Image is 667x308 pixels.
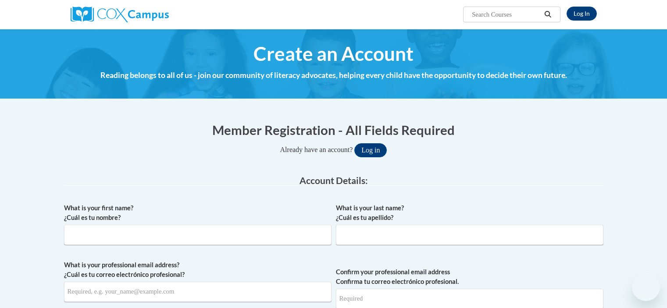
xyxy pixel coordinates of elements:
span: Create an Account [253,42,414,65]
input: Metadata input [336,225,603,245]
span: Account Details: [300,175,368,186]
label: Confirm your professional email address Confirma tu correo electrónico profesional. [336,267,603,287]
h1: Member Registration - All Fields Required [64,121,603,139]
span: Already have an account? [280,146,353,153]
iframe: Button to launch messaging window [632,273,660,301]
label: What is your first name? ¿Cuál es tu nombre? [64,203,332,223]
input: Search Courses [471,9,541,20]
input: Metadata input [64,282,332,302]
button: Log in [354,143,387,157]
button: Search [541,9,554,20]
input: Metadata input [64,225,332,245]
label: What is your last name? ¿Cuál es tu apellido? [336,203,603,223]
img: Cox Campus [71,7,169,22]
a: Log In [567,7,597,21]
label: What is your professional email address? ¿Cuál es tu correo electrónico profesional? [64,260,332,280]
h4: Reading belongs to all of us - join our community of literacy advocates, helping every child have... [64,70,603,81]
